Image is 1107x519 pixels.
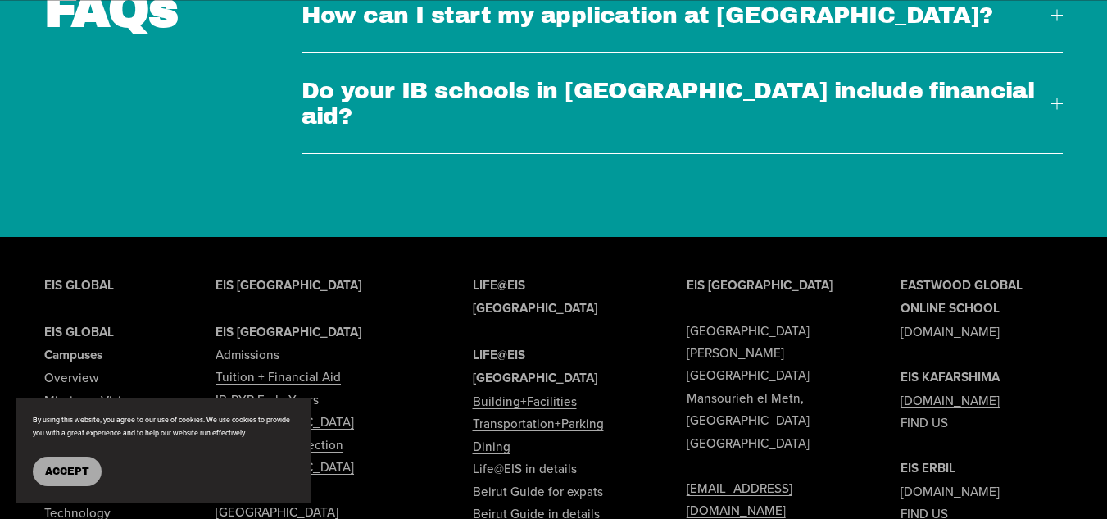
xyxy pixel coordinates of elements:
[302,53,1063,153] button: Do your IB schools in [GEOGRAPHIC_DATA] include financial aid?
[901,321,1000,343] a: [DOMAIN_NAME]
[16,398,311,503] section: Cookie banner
[45,466,89,477] span: Accept
[901,412,948,434] a: FIND US
[216,389,319,411] a: IB-PYP Early Years
[216,321,361,344] a: EIS [GEOGRAPHIC_DATA]
[33,457,102,486] button: Accept
[44,323,114,341] strong: EIS GLOBAL
[687,276,833,294] strong: EIS [GEOGRAPHIC_DATA]
[302,2,1051,28] span: How can I start my application at [GEOGRAPHIC_DATA]?
[901,459,955,477] strong: EIS ERBIL
[302,78,1051,129] span: Do your IB schools in [GEOGRAPHIC_DATA] include financial aid?
[44,389,136,412] a: Mission + Vision
[216,276,361,294] strong: EIS [GEOGRAPHIC_DATA]
[473,346,597,387] strong: LIFE@EIS [GEOGRAPHIC_DATA]
[901,368,1000,386] strong: EIS KAFARSHIMA
[44,321,114,344] a: EIS GLOBAL
[473,435,510,458] a: Dining
[44,366,98,389] a: Overview
[473,390,577,412] a: Building+Facilities
[901,389,1000,412] a: [DOMAIN_NAME]
[473,276,597,317] strong: LIFE@EIS [GEOGRAPHIC_DATA]
[473,412,604,435] a: Transportation+Parking
[473,480,603,503] a: Beirut Guide for expats
[901,276,1023,317] strong: EASTWOOD GLOBAL ONLINE SCHOOL
[473,458,577,480] a: Life@EIS in details
[473,344,635,390] a: LIFE@EIS [GEOGRAPHIC_DATA]
[216,366,341,388] a: Tuition + Financial Aid
[44,346,102,364] strong: Campuses
[44,344,102,366] a: Campuses
[44,276,114,294] strong: EIS GLOBAL
[33,414,295,440] p: By using this website, you agree to our use of cookies. We use cookies to provide you with a grea...
[216,323,361,341] strong: EIS [GEOGRAPHIC_DATA]
[216,344,279,366] a: Admissions
[901,480,1000,503] a: [DOMAIN_NAME]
